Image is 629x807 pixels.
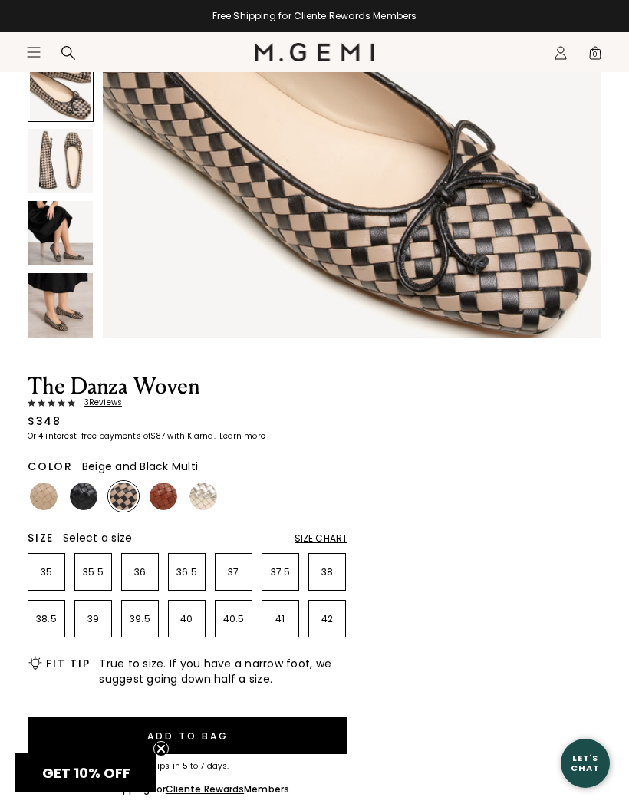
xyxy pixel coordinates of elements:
div: Let's Chat [561,753,610,772]
div: Size Chart [295,532,347,545]
p: 40.5 [216,613,252,625]
span: Beige and Black Multi [82,459,198,474]
div: Ships in 5 to 7 days. [28,762,347,771]
img: Saddle [150,483,177,510]
p: 36.5 [169,566,205,578]
klarna-placement-style-cta: Learn more [219,430,265,442]
p: 40 [169,613,205,625]
span: GET 10% OFF [42,763,130,782]
a: Cliente Rewards [166,782,245,795]
klarna-placement-style-amount: $87 [150,430,165,442]
p: 42 [309,613,345,625]
h2: Fit Tip [46,657,90,670]
p: 37.5 [262,566,298,578]
button: Close teaser [153,741,169,756]
img: Beige and Black Multi [110,483,137,510]
button: Open site menu [26,44,41,60]
img: The Danza Woven [28,201,93,265]
p: 39.5 [122,613,158,625]
button: Add to Bag [28,717,347,754]
span: True to size. If you have a narrow foot, we suggest going down half a size. [99,656,347,687]
p: 36 [122,566,158,578]
img: The Danza Woven [28,273,93,338]
img: Champagne [189,483,217,510]
div: GET 10% OFFClose teaser [15,753,156,792]
klarna-placement-style-body: with Klarna [167,430,217,442]
img: M.Gemi [255,43,375,61]
span: Select a size [63,530,132,545]
p: 38 [309,566,345,578]
a: Learn more [218,432,265,441]
p: 37 [216,566,252,578]
p: 35.5 [75,566,111,578]
span: 0 [588,48,603,64]
p: 39 [75,613,111,625]
h2: Size [28,532,54,544]
img: The Danza Woven [28,129,93,193]
h1: The Danza Woven [28,375,347,398]
img: Beige [30,483,58,510]
h2: Color [28,460,73,473]
p: 38.5 [28,613,64,625]
a: 3Reviews [28,398,347,407]
p: 41 [262,613,298,625]
div: Free Shipping for Members [86,783,289,795]
span: 3 Review s [75,398,122,407]
div: $348 [28,413,61,429]
klarna-placement-style-body: Or 4 interest-free payments of [28,430,150,442]
p: 35 [28,566,64,578]
img: Black [70,483,97,510]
